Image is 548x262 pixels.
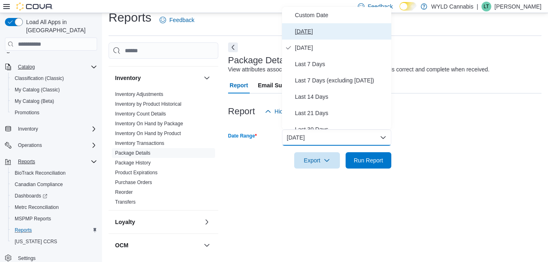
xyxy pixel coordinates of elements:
[11,96,58,106] a: My Catalog (Beta)
[368,2,393,11] span: Feedback
[115,111,166,117] a: Inventory Count Details
[2,156,100,167] button: Reports
[2,123,100,135] button: Inventory
[115,130,181,137] span: Inventory On Hand by Product
[11,168,69,178] a: BioTrack Reconciliation
[15,140,45,150] button: Operations
[109,9,151,26] h1: Reports
[282,129,391,146] button: [DATE]
[275,107,317,115] span: Hide Parameters
[115,218,200,226] button: Loyalty
[346,152,391,169] button: Run Report
[202,240,212,250] button: OCM
[294,152,340,169] button: Export
[11,214,97,224] span: MSPMP Reports
[115,179,152,186] span: Purchase Orders
[11,225,97,235] span: Reports
[2,61,100,73] button: Catalog
[295,92,388,102] span: Last 14 Days
[202,217,212,227] button: Loyalty
[8,95,100,107] button: My Catalog (Beta)
[115,218,135,226] h3: Loyalty
[15,109,40,116] span: Promotions
[11,108,97,118] span: Promotions
[15,124,97,134] span: Inventory
[295,10,388,20] span: Custom Date
[295,124,388,134] span: Last 30 Days
[115,241,200,249] button: OCM
[18,255,35,262] span: Settings
[11,85,63,95] a: My Catalog (Classic)
[11,73,67,83] a: Classification (Classic)
[15,157,38,167] button: Reports
[11,237,97,246] span: Washington CCRS
[15,157,97,167] span: Reports
[354,156,383,164] span: Run Report
[15,140,97,150] span: Operations
[109,89,218,210] div: Inventory
[115,150,151,156] a: Package Details
[18,126,38,132] span: Inventory
[15,215,51,222] span: MSPMP Reports
[15,238,57,245] span: [US_STATE] CCRS
[258,77,310,93] span: Email Subscription
[11,180,66,189] a: Canadian Compliance
[282,7,391,129] div: Select listbox
[11,180,97,189] span: Canadian Compliance
[11,214,54,224] a: MSPMP Reports
[8,202,100,213] button: Metrc Reconciliation
[156,12,197,28] a: Feedback
[228,107,255,116] h3: Report
[115,120,183,127] span: Inventory On Hand by Package
[115,91,163,97] a: Inventory Adjustments
[8,179,100,190] button: Canadian Compliance
[228,56,293,65] h3: Package Details
[8,167,100,179] button: BioTrack Reconciliation
[2,140,100,151] button: Operations
[169,16,194,24] span: Feedback
[495,2,541,11] p: [PERSON_NAME]
[115,160,151,166] span: Package History
[115,121,183,127] a: Inventory On Hand by Package
[477,2,478,11] p: |
[11,85,97,95] span: My Catalog (Classic)
[230,77,248,93] span: Report
[115,180,152,185] a: Purchase Orders
[295,75,388,85] span: Last 7 Days (excluding [DATE])
[11,191,97,201] span: Dashboards
[115,169,158,176] span: Product Expirations
[11,191,51,201] a: Dashboards
[11,202,97,212] span: Metrc Reconciliation
[11,202,62,212] a: Metrc Reconciliation
[15,62,38,72] button: Catalog
[115,101,182,107] a: Inventory by Product Historical
[481,2,491,11] div: Lucas Todd
[8,224,100,236] button: Reports
[228,42,238,52] button: Next
[15,204,59,211] span: Metrc Reconciliation
[295,43,388,53] span: [DATE]
[11,108,43,118] a: Promotions
[8,84,100,95] button: My Catalog (Classic)
[115,199,135,205] a: Transfers
[115,74,141,82] h3: Inventory
[23,18,97,34] span: Load All Apps in [GEOGRAPHIC_DATA]
[8,190,100,202] a: Dashboards
[115,140,164,146] a: Inventory Transactions
[115,131,181,136] a: Inventory On Hand by Product
[484,2,489,11] span: LT
[8,107,100,118] button: Promotions
[11,225,35,235] a: Reports
[262,103,321,120] button: Hide Parameters
[15,170,66,176] span: BioTrack Reconciliation
[399,2,417,11] input: Dark Mode
[16,2,53,11] img: Cova
[295,27,388,36] span: [DATE]
[15,193,47,199] span: Dashboards
[15,181,63,188] span: Canadian Compliance
[115,160,151,166] a: Package History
